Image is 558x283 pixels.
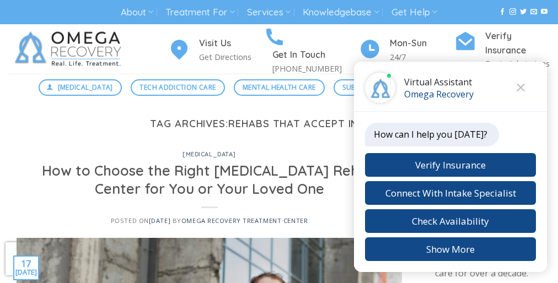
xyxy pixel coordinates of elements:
a: Send us an email [530,8,537,16]
a: Tech Addiction Care [131,79,225,96]
h4: Visit Us [199,36,264,51]
a: Follow on Twitter [520,8,527,16]
a: Visit Us Get Directions [168,36,264,63]
a: Get Help [391,2,437,23]
p: [PHONE_NUMBER] [272,62,359,75]
a: [MEDICAL_DATA] [183,150,236,158]
a: Treatment For [165,2,234,23]
a: Mental Health Care [234,79,325,96]
a: [DATE] [149,216,170,225]
span: rehabs that accept insurance [228,117,408,130]
a: Services [247,2,291,23]
a: Knowledgebase [303,2,379,23]
a: Omega Recovery Treatment Center [181,216,308,225]
h4: Verify Insurance [485,29,550,58]
span: by [173,216,308,225]
span: Mental Health Care [243,82,315,92]
span: Substance Abuse Care [342,82,423,92]
a: About [121,2,153,23]
p: Get Directions [199,51,264,63]
h4: Mon-Sun [390,36,454,51]
p: Begin Admissions [485,57,550,70]
span: [MEDICAL_DATA] [58,82,113,92]
a: Follow on Instagram [509,8,516,16]
h4: Get In Touch [272,48,359,62]
a: Get In Touch [PHONE_NUMBER] [264,24,359,75]
a: Follow on Facebook [499,8,506,16]
p: 24/7 [390,51,454,63]
img: Omega Recovery [8,24,132,74]
a: [MEDICAL_DATA] [39,79,122,96]
h1: Tag Archives: [8,118,550,130]
span: Tech Addiction Care [139,82,216,92]
a: Substance Abuse Care [334,79,432,96]
iframe: reCAPTCHA [6,242,44,275]
span: Posted on [111,216,170,225]
a: Follow on YouTube [541,8,548,16]
a: How to Choose the Right [MEDICAL_DATA] Rehab Center for You or Your Loved One [42,161,377,197]
a: Verify Insurance Begin Admissions [454,29,550,70]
